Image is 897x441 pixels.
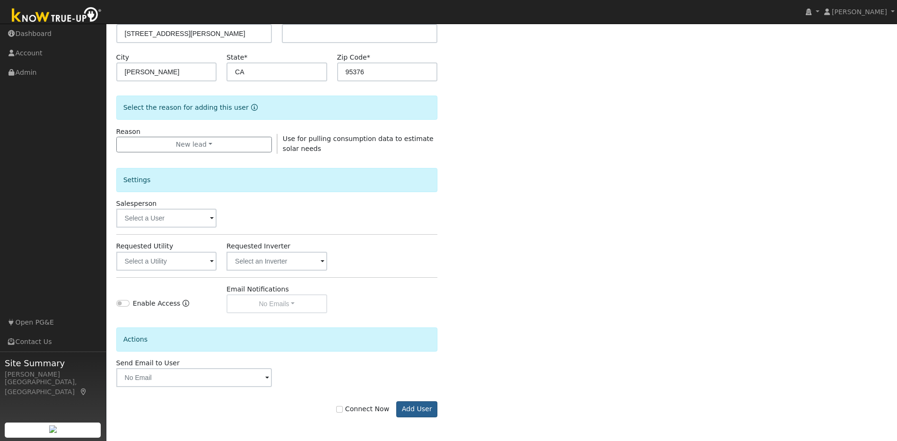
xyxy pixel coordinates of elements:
span: Required [244,53,247,61]
input: No Email [116,368,272,387]
span: [PERSON_NAME] [832,8,887,16]
div: Settings [116,168,438,192]
label: City [116,53,130,62]
div: [PERSON_NAME] [5,370,101,379]
label: Zip Code [337,53,370,62]
input: Connect Now [336,406,343,413]
img: retrieve [49,425,57,433]
label: Requested Inverter [226,241,290,251]
img: Know True-Up [7,5,106,26]
a: Map [79,388,88,396]
div: [GEOGRAPHIC_DATA], [GEOGRAPHIC_DATA] [5,377,101,397]
label: Reason [116,127,140,137]
label: State [226,53,247,62]
a: Enable Access [183,299,189,313]
label: Enable Access [133,299,181,309]
button: New lead [116,137,272,153]
label: Connect Now [336,404,389,414]
input: Select a User [116,209,217,228]
div: Actions [116,327,438,352]
a: Reason for new user [249,104,258,111]
span: Site Summary [5,357,101,370]
label: Requested Utility [116,241,174,251]
span: Use for pulling consumption data to estimate solar needs [283,135,434,152]
label: Email Notifications [226,284,289,294]
button: Add User [396,401,437,417]
label: Send Email to User [116,358,180,368]
input: Select a Utility [116,252,217,271]
div: Select the reason for adding this user [116,96,438,120]
label: Salesperson [116,199,157,209]
span: Required [367,53,370,61]
input: Select an Inverter [226,252,327,271]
